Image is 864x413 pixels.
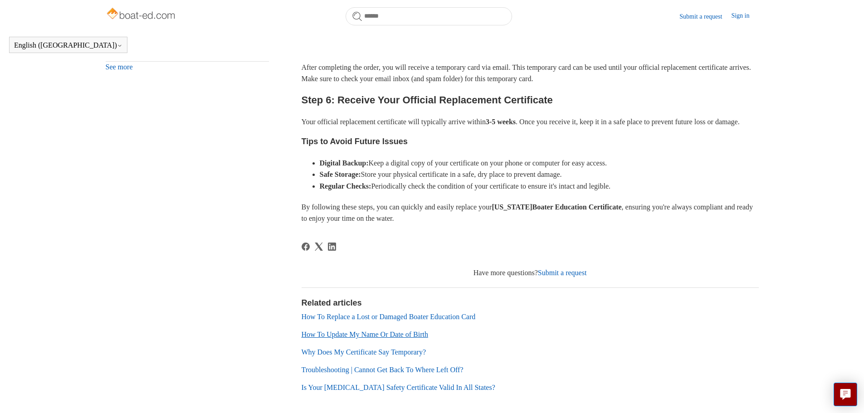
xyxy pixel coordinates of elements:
svg: Share this page on Facebook [302,243,310,251]
a: Facebook [302,243,310,251]
svg: Share this page on LinkedIn [328,243,336,251]
img: Boat-Ed Help Center home page [106,5,178,24]
h2: Step 6: Receive Your Official Replacement Certificate [302,92,759,108]
strong: Safe Storage: [320,170,361,178]
div: Have more questions? [302,267,759,278]
a: Troubleshooting | Cannot Get Back To Where Left Off? [302,366,464,374]
strong: Digital Backup: [320,159,369,167]
a: Why Does My Certificate Say Temporary? [302,348,426,356]
button: English ([GEOGRAPHIC_DATA]) [14,41,122,49]
h3: Tips to Avoid Future Issues [302,135,759,148]
strong: Boater Education Certificate [532,203,622,211]
button: Live chat [834,383,857,406]
p: After completing the order, you will receive a temporary card via email. This temporary card can ... [302,62,759,85]
a: How To Update My Name Or Date of Birth [302,330,428,338]
a: Sign in [731,11,758,22]
li: Store your physical certificate in a safe, dry place to prevent damage. [320,169,759,180]
li: Periodically check the condition of your certificate to ensure it's intact and legible. [320,180,759,192]
a: Submit a request [679,12,731,21]
a: Submit a request [538,269,587,277]
h2: Related articles [302,297,759,309]
strong: 3-5 weeks [486,118,516,126]
p: Your official replacement certificate will typically arrive within . Once you receive it, keep it... [302,116,759,128]
strong: Regular Checks: [320,182,371,190]
a: How To Replace a Lost or Damaged Boater Education Card [302,313,476,321]
a: X Corp [315,243,323,251]
a: Is Your [MEDICAL_DATA] Safety Certificate Valid In All States? [302,384,495,391]
li: Keep a digital copy of your certificate on your phone or computer for easy access. [320,157,759,169]
p: By following these steps, you can quickly and easily replace your , ensuring you're always compli... [302,201,759,224]
a: LinkedIn [328,243,336,251]
strong: [US_STATE] [492,203,532,211]
svg: Share this page on X Corp [315,243,323,251]
input: Search [346,7,512,25]
a: See more [106,63,133,71]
